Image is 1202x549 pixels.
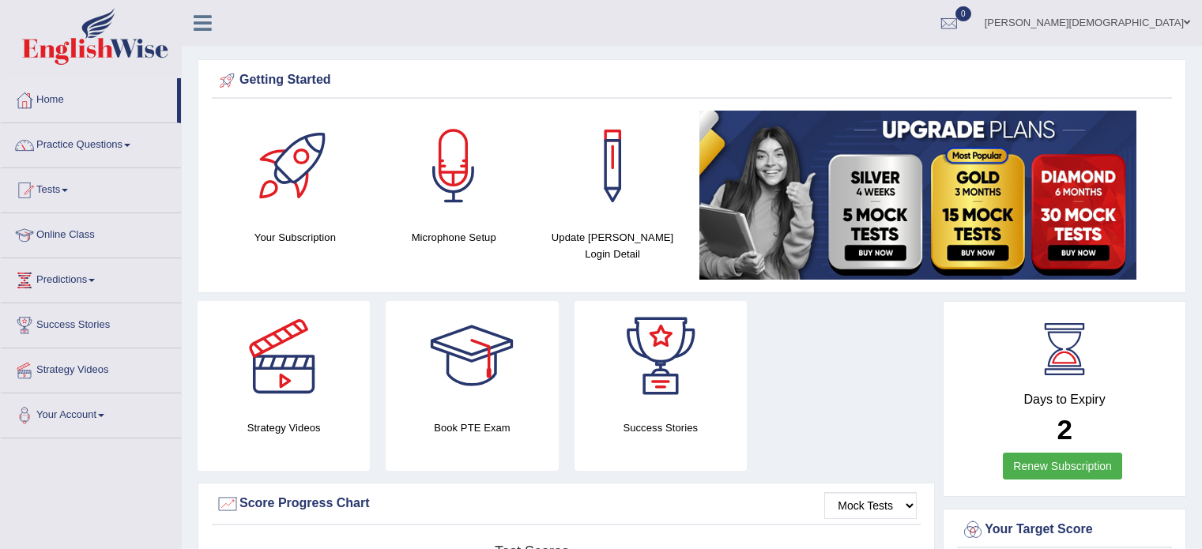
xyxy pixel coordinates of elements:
[224,229,367,246] h4: Your Subscription
[1,348,181,388] a: Strategy Videos
[961,393,1168,407] h4: Days to Expiry
[961,518,1168,542] div: Your Target Score
[216,492,917,516] div: Score Progress Chart
[1,258,181,298] a: Predictions
[541,229,684,262] h4: Update [PERSON_NAME] Login Detail
[1,123,181,163] a: Practice Questions
[1,213,181,253] a: Online Class
[386,419,558,436] h4: Book PTE Exam
[955,6,971,21] span: 0
[1,78,177,118] a: Home
[699,111,1136,280] img: small5.jpg
[575,419,747,436] h4: Success Stories
[1057,414,1072,445] b: 2
[198,419,370,436] h4: Strategy Videos
[1,303,181,343] a: Success Stories
[1003,453,1122,479] a: Renew Subscription
[216,69,1168,92] div: Getting Started
[1,393,181,433] a: Your Account
[1,168,181,208] a: Tests
[382,229,526,246] h4: Microphone Setup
